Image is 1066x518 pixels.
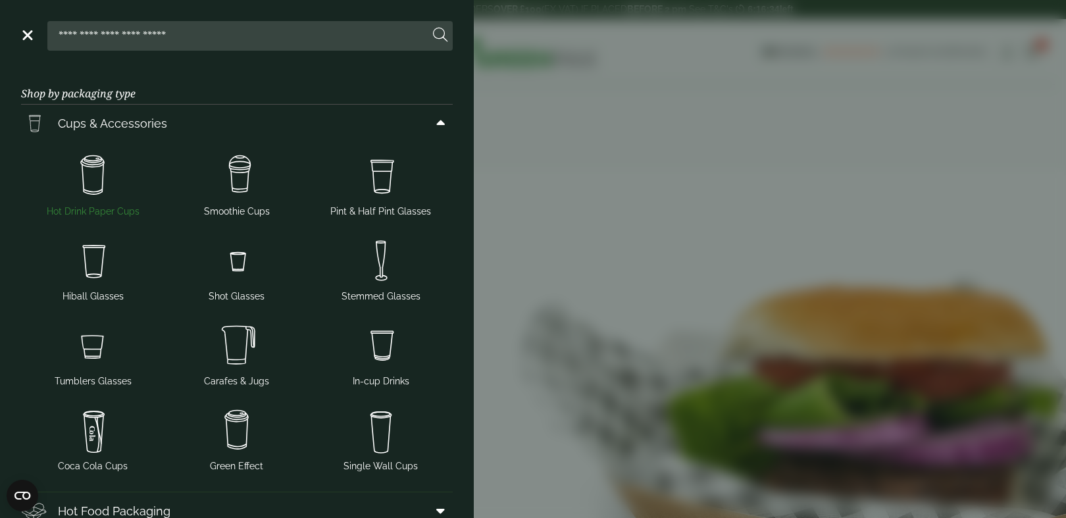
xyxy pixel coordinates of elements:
[314,401,447,476] a: Single Wall Cups
[170,317,304,391] a: Carafes & Jugs
[314,234,447,287] img: Stemmed_glass.svg
[26,404,160,457] img: cola.svg
[55,375,132,388] span: Tumblers Glasses
[342,290,420,303] span: Stemmed Glasses
[21,110,47,136] img: PintNhalf_cup.svg
[204,205,270,219] span: Smoothie Cups
[26,401,160,476] a: Coca Cola Cups
[314,319,447,372] img: Incup_drinks.svg
[314,232,447,306] a: Stemmed Glasses
[63,290,124,303] span: Hiball Glasses
[47,205,140,219] span: Hot Drink Paper Cups
[7,480,38,511] button: Open CMP widget
[170,232,304,306] a: Shot Glasses
[330,205,431,219] span: Pint & Half Pint Glasses
[170,404,304,457] img: HotDrink_paperCup.svg
[343,459,418,473] span: Single Wall Cups
[170,319,304,372] img: JugsNcaraffes.svg
[58,459,128,473] span: Coca Cola Cups
[314,147,447,221] a: Pint & Half Pint Glasses
[353,375,409,388] span: In-cup Drinks
[21,105,453,142] a: Cups & Accessories
[314,149,447,202] img: PintNhalf_cup.svg
[210,459,263,473] span: Green Effect
[26,232,160,306] a: Hiball Glasses
[170,234,304,287] img: Shot_glass.svg
[314,404,447,457] img: plain-soda-cup.svg
[26,147,160,221] a: Hot Drink Paper Cups
[21,66,453,105] h3: Shop by packaging type
[170,149,304,202] img: Smoothie_cups.svg
[314,317,447,391] a: In-cup Drinks
[170,401,304,476] a: Green Effect
[209,290,265,303] span: Shot Glasses
[26,317,160,391] a: Tumblers Glasses
[204,375,269,388] span: Carafes & Jugs
[26,149,160,202] img: HotDrink_paperCup.svg
[26,319,160,372] img: Tumbler_glass.svg
[58,115,167,132] span: Cups & Accessories
[170,147,304,221] a: Smoothie Cups
[26,234,160,287] img: Hiball.svg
